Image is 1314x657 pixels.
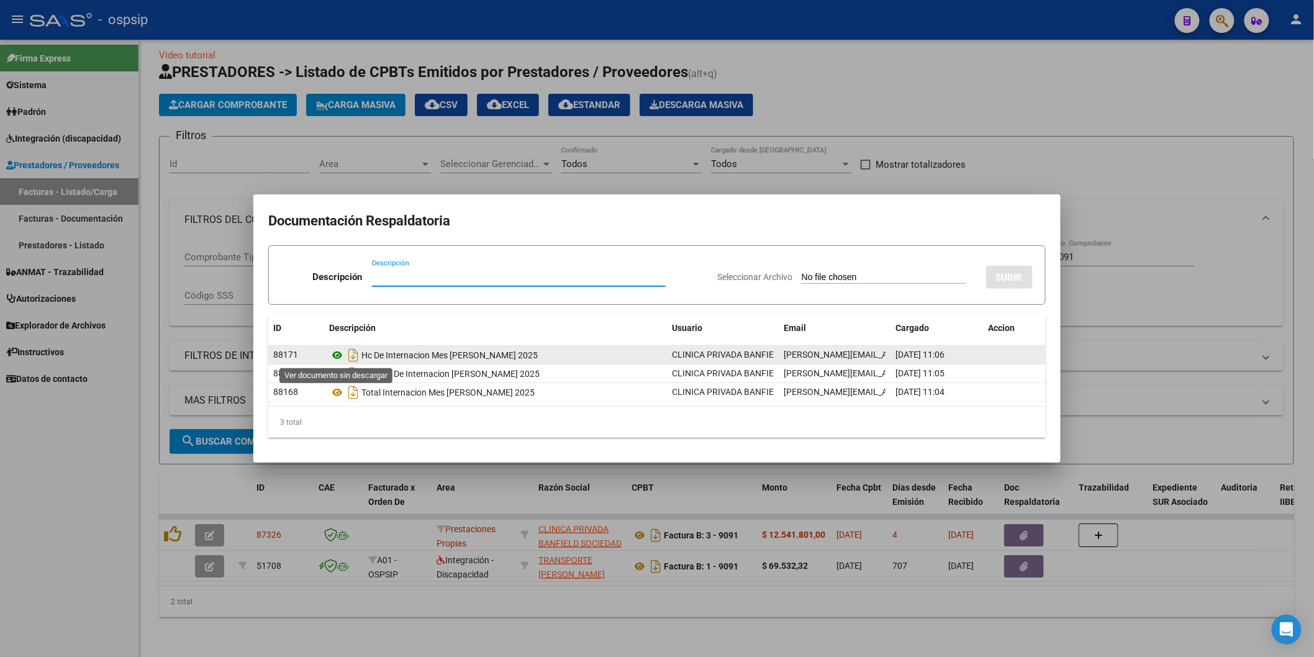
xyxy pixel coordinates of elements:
[986,266,1033,289] button: SUBIR
[273,323,281,333] span: ID
[268,315,324,342] datatable-header-cell: ID
[672,387,817,397] span: CLINICA PRIVADA BANFIELD (3912) -
[324,315,667,342] datatable-header-cell: Descripción
[312,270,362,284] p: Descripción
[895,368,945,378] span: [DATE] 11:05
[890,315,984,342] datatable-header-cell: Cargado
[268,209,1046,233] h2: Documentación Respaldatoria
[784,387,1054,397] span: [PERSON_NAME][EMAIL_ADDRESS][PERSON_NAME][DOMAIN_NAME]
[273,387,298,397] span: 88168
[268,407,1046,438] div: 3 total
[329,364,662,384] div: Detalles De Internacion [PERSON_NAME] 2025
[273,350,298,360] span: 88171
[329,323,376,333] span: Descripción
[996,272,1023,283] span: SUBIR
[989,323,1015,333] span: Accion
[672,368,817,378] span: CLINICA PRIVADA BANFIELD (3912) -
[329,345,662,365] div: Hc De Internacion Mes [PERSON_NAME] 2025
[717,272,792,282] span: Seleccionar Archivo
[984,315,1046,342] datatable-header-cell: Accion
[329,383,662,402] div: Total Internacion Mes [PERSON_NAME] 2025
[784,368,1054,378] span: [PERSON_NAME][EMAIL_ADDRESS][PERSON_NAME][DOMAIN_NAME]
[273,368,298,378] span: 88169
[895,387,945,397] span: [DATE] 11:04
[672,323,702,333] span: Usuario
[895,350,945,360] span: [DATE] 11:06
[345,364,361,384] i: Descargar documento
[345,383,361,402] i: Descargar documento
[667,315,779,342] datatable-header-cell: Usuario
[895,323,929,333] span: Cargado
[1272,615,1302,645] div: Open Intercom Messenger
[672,350,817,360] span: CLINICA PRIVADA BANFIELD (3912) -
[784,350,1054,360] span: [PERSON_NAME][EMAIL_ADDRESS][PERSON_NAME][DOMAIN_NAME]
[345,345,361,365] i: Descargar documento
[784,323,806,333] span: Email
[779,315,890,342] datatable-header-cell: Email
